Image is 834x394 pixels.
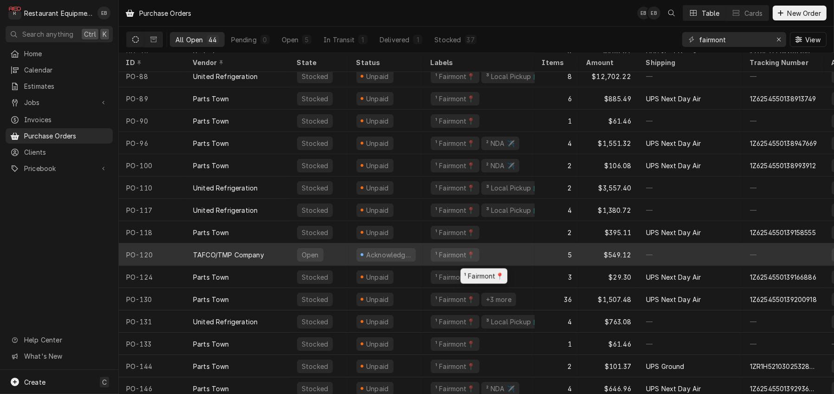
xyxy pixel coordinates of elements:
div: — [743,65,824,87]
div: ² NDA ✈️ [485,138,516,148]
div: Unpaid [365,228,390,237]
button: Search anythingCtrlK [6,26,113,42]
div: ID [126,58,176,67]
div: 1Z6254550138947669 [750,138,817,148]
div: PO-124 [119,266,186,288]
span: Estimates [24,81,108,91]
a: Home [6,46,113,61]
div: ¹ Fairmont📍 [434,384,476,394]
div: Stocked [301,384,329,394]
div: ² NDA ✈️ [485,384,516,394]
div: UPS Ground [646,361,685,371]
div: $1,551.32 [579,132,639,154]
div: ¹ Fairmont📍 [434,339,476,349]
div: 2 [535,154,579,177]
div: 2 [535,221,579,243]
a: Go to Jobs [6,95,113,110]
div: Unpaid [365,94,390,104]
div: Stocked [301,205,329,215]
div: — [743,310,824,333]
div: — [639,333,743,355]
div: 4 [535,310,579,333]
div: PO-96 [119,132,186,154]
div: EB [637,7,650,20]
div: Shipping [646,58,735,67]
div: Parts Town [193,339,229,349]
button: Erase input [771,32,786,47]
div: United Refrigeration [193,183,258,193]
div: 1Z6254550138993912 [750,161,816,171]
div: Parts Town [193,272,229,282]
span: View [803,35,822,45]
div: Labels [431,58,527,67]
div: Status [356,58,414,67]
div: In Transit [323,35,355,45]
div: PO-90 [119,110,186,132]
div: 1ZR1H5210302532898 [750,361,817,371]
div: UPS Next Day Air [646,272,701,282]
div: 5 [535,243,579,266]
div: Unpaid [365,205,390,215]
div: PO-88 [119,65,186,87]
span: New Order [786,8,823,18]
div: Unpaid [365,295,390,304]
div: Parts Town [193,384,229,394]
div: Stocked [301,295,329,304]
div: ³ Local Pickup 🛍️ [485,72,542,81]
div: — [639,177,743,199]
div: Tracking Number [750,58,817,67]
div: Delivered [380,35,409,45]
div: $106.08 [579,154,639,177]
div: EB [97,7,110,20]
div: ¹ Fairmont📍 [434,94,476,104]
div: PO-118 [119,221,186,243]
div: $763.08 [579,310,639,333]
div: Unpaid [365,72,390,81]
div: Stocked [434,35,461,45]
div: All Open [175,35,203,45]
div: ³ Local Pickup 🛍️ [485,317,542,327]
div: ³ Local Pickup 🛍️ [485,205,542,215]
div: Stocked [301,94,329,104]
div: PO-110 [119,177,186,199]
div: 1Z6254550139200918 [750,295,817,304]
div: PO-130 [119,288,186,310]
div: — [639,65,743,87]
div: PO-133 [119,333,186,355]
div: PO-131 [119,310,186,333]
div: — [743,199,824,221]
div: ¹ Fairmont📍 [434,205,476,215]
div: — [639,199,743,221]
div: Open [301,250,320,260]
div: 1Z6254550139158555 [750,228,816,237]
div: ² NDA ✈️ [485,161,516,171]
div: Unpaid [365,116,390,126]
a: Invoices [6,112,113,127]
span: Ctrl [84,29,96,39]
div: UPS Next Day Air [646,384,701,394]
div: 44 [208,35,217,45]
div: — [639,310,743,333]
div: Pending [231,35,257,45]
a: Go to Help Center [6,332,113,348]
div: ¹ Fairmont📍 [460,269,507,284]
div: Stocked [301,228,329,237]
div: $1,507.48 [579,288,639,310]
div: Restaurant Equipment Diagnostics [24,8,92,18]
div: Parts Town [193,116,229,126]
div: ¹ Fairmont📍 [434,138,476,148]
div: Stocked [301,72,329,81]
span: What's New [24,351,107,361]
div: 1Z6254550139293668 [750,384,817,394]
div: 4 [535,132,579,154]
div: Acknowledged [365,250,412,260]
span: Pricebook [24,164,94,173]
span: Calendar [24,65,108,75]
a: Go to What's New [6,348,113,364]
div: ¹ Fairmont📍 [434,361,476,371]
div: 1Z6254550139166886 [750,272,816,282]
div: Unpaid [365,272,390,282]
div: Unpaid [365,161,390,171]
div: $549.12 [579,243,639,266]
div: Unpaid [365,317,390,327]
